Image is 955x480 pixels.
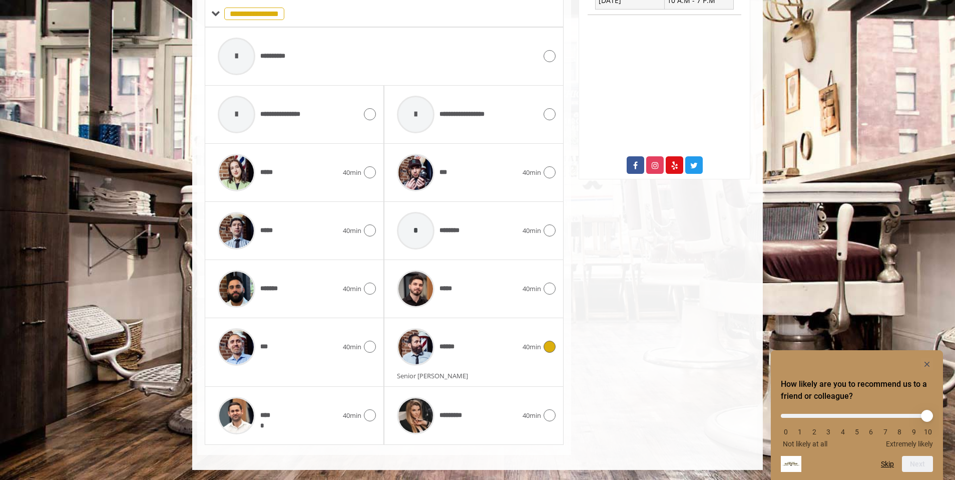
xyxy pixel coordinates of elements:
[902,456,933,472] button: Next question
[852,428,862,436] li: 5
[781,378,933,402] h2: How likely are you to recommend us to a friend or colleague? Select an option from 0 to 10, with ...
[880,428,890,436] li: 7
[781,406,933,448] div: How likely are you to recommend us to a friend or colleague? Select an option from 0 to 10, with ...
[343,167,361,178] span: 40min
[523,225,541,236] span: 40min
[894,428,904,436] li: 8
[343,410,361,421] span: 40min
[781,428,791,436] li: 0
[909,428,919,436] li: 9
[921,358,933,370] button: Hide survey
[397,371,473,380] span: Senior [PERSON_NAME]
[838,428,848,436] li: 4
[523,284,541,294] span: 40min
[343,225,361,236] span: 40min
[343,342,361,352] span: 40min
[923,428,933,436] li: 10
[823,428,833,436] li: 3
[783,440,827,448] span: Not likely at all
[523,167,541,178] span: 40min
[866,428,876,436] li: 6
[809,428,819,436] li: 2
[523,410,541,421] span: 40min
[886,440,933,448] span: Extremely likely
[523,342,541,352] span: 40min
[781,358,933,472] div: How likely are you to recommend us to a friend or colleague? Select an option from 0 to 10, with ...
[795,428,805,436] li: 1
[881,460,894,468] button: Skip
[343,284,361,294] span: 40min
